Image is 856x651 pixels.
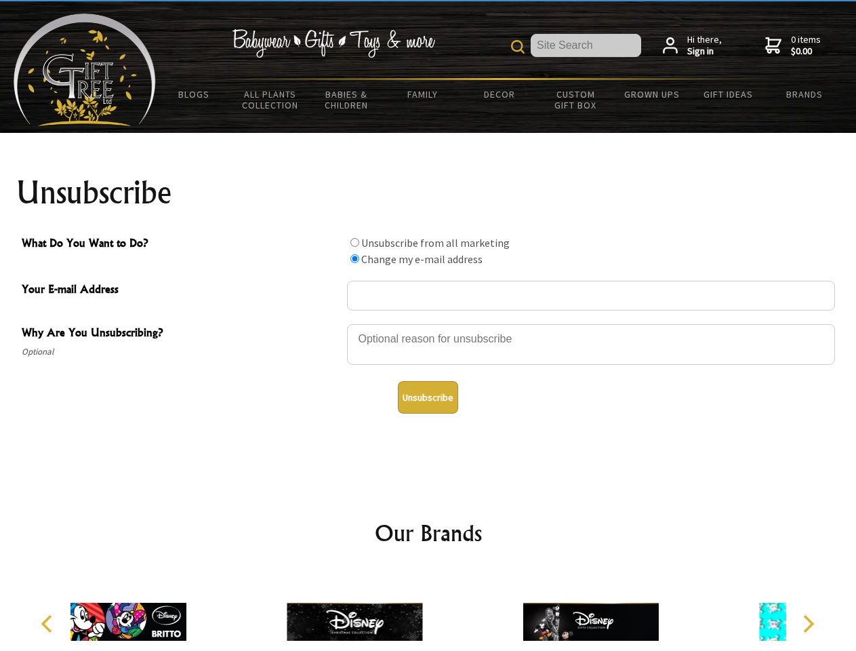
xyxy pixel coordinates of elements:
[398,381,458,414] button: Unsubscribe
[531,34,641,57] input: Site Search
[350,238,359,247] input: What Do You Want to Do?
[361,252,483,266] label: Change my e-mail address
[511,40,525,54] img: product search
[27,517,830,549] h2: Our Brands
[690,80,767,108] a: Gift Ideas
[361,236,510,250] label: Unsubscribe from all marketing
[791,45,821,58] strong: $0.00
[663,34,722,58] a: Hi there,Sign in
[232,80,309,119] a: All Plants Collection
[765,34,821,58] a: 0 items$0.00
[385,80,462,108] a: Family
[232,29,435,58] img: Babywear - Gifts - Toys & more
[16,176,840,209] h1: Unsubscribe
[687,45,722,58] strong: Sign in
[347,281,835,311] input: Your E-mail Address
[687,34,722,58] span: Hi there,
[308,80,385,119] a: Babies & Children
[14,14,156,126] img: Babyware - Gifts - Toys and more...
[613,80,690,108] a: Grown Ups
[22,344,340,360] span: Optional
[34,609,64,639] button: Previous
[793,609,823,639] button: Next
[347,324,835,365] textarea: Why Are You Unsubscribing?
[791,33,821,58] span: 0 items
[156,80,232,108] a: BLOGS
[22,324,340,344] span: Why Are You Unsubscribing?
[461,80,537,108] a: Decor
[22,281,340,300] span: Your E-mail Address
[350,254,359,263] input: What Do You Want to Do?
[537,80,614,119] a: Custom Gift Box
[767,80,843,108] a: Brands
[22,235,340,254] span: What Do You Want to Do?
